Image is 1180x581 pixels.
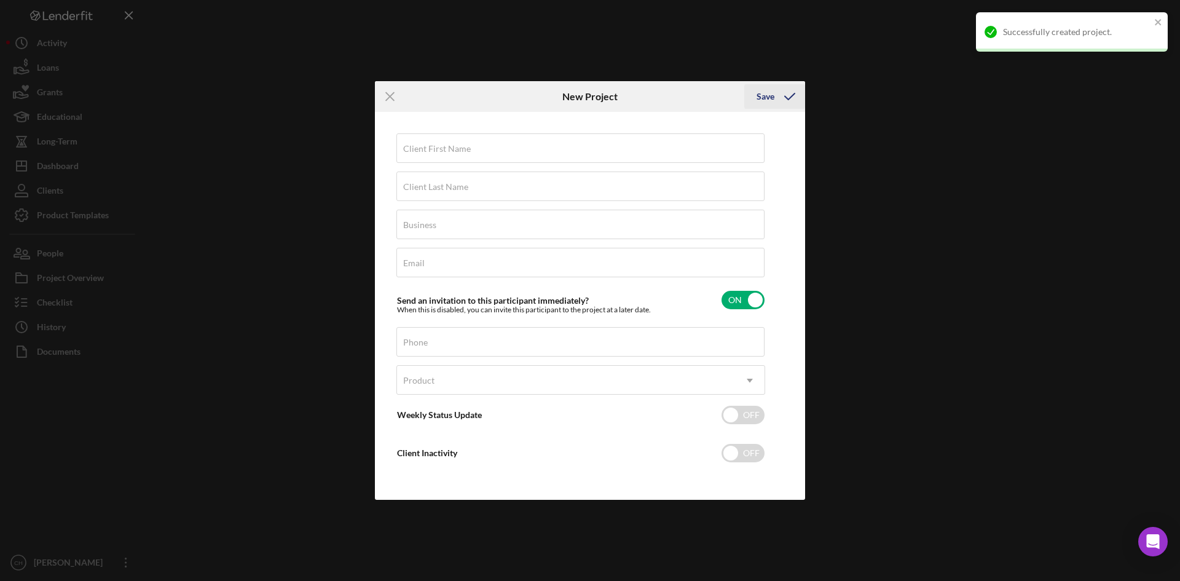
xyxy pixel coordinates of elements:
button: Save [744,84,805,109]
div: Open Intercom Messenger [1138,527,1168,556]
label: Client Inactivity [397,448,457,458]
div: When this is disabled, you can invite this participant to the project at a later date. [397,306,651,314]
label: Weekly Status Update [397,409,482,420]
div: Product [403,376,435,385]
label: Client Last Name [403,182,468,192]
label: Business [403,220,436,230]
div: Save [757,84,774,109]
label: Client First Name [403,144,471,154]
label: Send an invitation to this participant immediately? [397,295,589,306]
div: Successfully created project. [1003,27,1150,37]
button: close [1154,17,1163,29]
h6: New Project [562,91,618,102]
label: Email [403,258,425,268]
label: Phone [403,338,428,347]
